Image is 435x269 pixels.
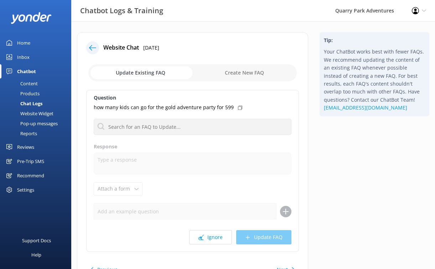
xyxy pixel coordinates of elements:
a: Chat Logs [4,98,71,108]
h4: Website Chat [103,43,139,52]
a: Content [4,78,71,88]
div: Support Docs [22,233,51,248]
img: yonder-white-logo.png [11,12,52,24]
div: Reports [4,128,37,138]
a: Pop-up messages [4,118,71,128]
div: Products [4,88,40,98]
div: Help [31,248,41,262]
a: Products [4,88,71,98]
div: Pre-Trip SMS [17,154,44,168]
div: Inbox [17,50,30,64]
h4: Tip: [324,36,425,44]
input: Search for an FAQ to Update... [94,119,291,135]
div: Website Widget [4,108,53,118]
div: Chat Logs [4,98,42,108]
a: Reports [4,128,71,138]
label: Response [94,143,291,151]
div: Pop-up messages [4,118,58,128]
div: Home [17,36,30,50]
div: Reviews [17,140,34,154]
p: Your ChatBot works best with fewer FAQs. We recommend updating the content of an existing FAQ whe... [324,48,425,112]
a: [EMAIL_ADDRESS][DOMAIN_NAME] [324,104,407,111]
p: [DATE] [143,44,159,52]
p: how many kids can go for the gold adventure party for 599 [94,103,234,111]
a: Website Widget [4,108,71,118]
div: Settings [17,183,34,197]
input: Add an example question [94,203,276,219]
div: Chatbot [17,64,36,78]
h3: Chatbot Logs & Training [80,5,163,16]
div: Content [4,78,38,88]
button: Ignore [189,230,232,244]
div: Recommend [17,168,44,183]
label: Question [94,94,291,102]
